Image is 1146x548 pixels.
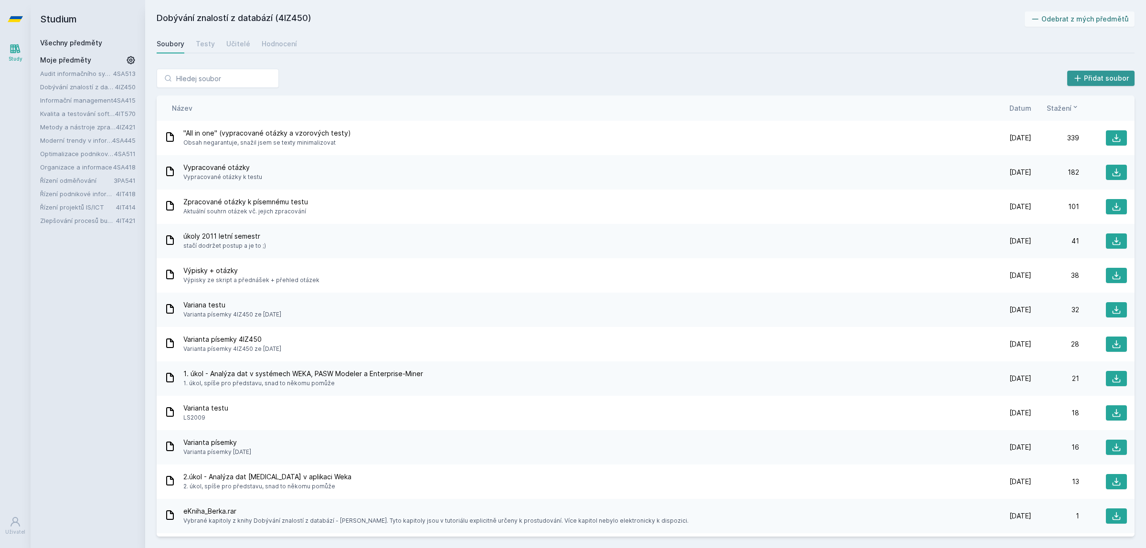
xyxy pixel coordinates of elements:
a: 4SA415 [113,96,136,104]
a: Moderní trendy v informatice [40,136,112,145]
span: Aktuální souhrn otázek vč. jejich zpracování [183,207,308,216]
button: Stažení [1047,103,1079,113]
span: Varianta písemky [183,438,251,447]
span: [DATE] [1009,202,1031,211]
a: 4IT421 [116,217,136,224]
a: Soubory [157,34,184,53]
a: Učitelé [226,34,250,53]
span: [DATE] [1009,339,1031,349]
span: [DATE] [1009,271,1031,280]
span: 2.úkol - Analýza dat [MEDICAL_DATA] v aplikaci Weka [183,472,351,482]
span: [DATE] [1009,511,1031,521]
span: Vypracované otázky [183,163,262,172]
div: 339 [1031,133,1079,143]
span: Varianta písemky 4IZ450 ze [DATE] [183,310,281,319]
span: LS2009 [183,413,228,422]
div: Testy [196,39,215,49]
button: Název [172,103,192,113]
span: Varianta písemky 4IZ450 ze [DATE] [183,344,281,354]
a: Řízení odměňování [40,176,114,185]
a: Optimalizace podnikových procesů [40,149,114,158]
a: 3PA541 [114,177,136,184]
div: 16 [1031,443,1079,452]
a: Testy [196,34,215,53]
span: úkoly 2011 letní semestr [183,232,266,241]
div: Uživatel [5,528,25,536]
a: 4IT414 [116,203,136,211]
span: Stažení [1047,103,1072,113]
span: [DATE] [1009,477,1031,486]
div: 38 [1031,271,1079,280]
a: 4SA445 [112,137,136,144]
a: Uživatel [2,511,29,540]
div: Soubory [157,39,184,49]
span: Varianta písemky [DATE] [183,447,251,457]
span: stačí dodržet postup a je to ;) [183,241,266,251]
div: Učitelé [226,39,250,49]
span: Variana testu [183,300,281,310]
a: Řízení podnikové informatiky [40,189,116,199]
a: Study [2,38,29,67]
a: Audit informačního systému [40,69,113,78]
span: [DATE] [1009,443,1031,452]
a: Řízení projektů IS/ICT [40,202,116,212]
div: 1 [1031,511,1079,521]
span: Moje předměty [40,55,91,65]
a: 4IT418 [116,190,136,198]
a: Všechny předměty [40,39,102,47]
div: 182 [1031,168,1079,177]
div: Hodnocení [262,39,297,49]
div: 32 [1031,305,1079,315]
a: 4SA418 [113,163,136,171]
span: Výpisky + otázky [183,266,319,275]
div: 41 [1031,236,1079,246]
span: Výpisky ze skript a přednášek + přehled otázek [183,275,319,285]
span: [DATE] [1009,305,1031,315]
span: 1. úkol - Analýza dat v systémech WEKA, PASW Modeler a Enterprise-Miner [183,369,423,379]
a: 4SA513 [113,70,136,77]
span: eKniha_Berka.rar [183,506,689,516]
a: Metody a nástroje zpracování textových informací [40,122,116,132]
div: 18 [1031,408,1079,418]
span: Varianta písemky 4IZ450 [183,335,281,344]
span: "All in one" (vypracované otázky a vzorových testy) [183,128,351,138]
button: Odebrat z mých předmětů [1025,11,1135,27]
a: 4IT570 [115,110,136,117]
button: Přidat soubor [1067,71,1135,86]
a: Dobývání znalostí z databází [40,82,115,92]
a: Kvalita a testování softwaru [40,109,115,118]
span: 2. úkol, spíše pro představu, snad to někomu pomůže [183,482,351,491]
span: [DATE] [1009,133,1031,143]
span: Varianta testu [183,403,228,413]
a: Organizace a informace [40,162,113,172]
span: [DATE] [1009,236,1031,246]
div: 21 [1031,374,1079,383]
a: 4IZ450 [115,83,136,91]
span: 1. úkol, spíše pro představu, snad to někomu pomůže [183,379,423,388]
span: Vypracované otázky k testu [183,172,262,182]
a: Hodnocení [262,34,297,53]
a: 4IZ421 [116,123,136,131]
span: Zpracované otázky k písemnému testu [183,197,308,207]
span: [DATE] [1009,374,1031,383]
div: 28 [1031,339,1079,349]
div: 101 [1031,202,1079,211]
a: 4SA511 [114,150,136,158]
h2: Dobývání znalostí z databází (4IZ450) [157,11,1025,27]
span: Vybrané kapitoly z knihy Dobývání znalostí z databází - [PERSON_NAME]. Tyto kapitoly jsou v tutor... [183,516,689,526]
div: 13 [1031,477,1079,486]
div: Study [9,55,22,63]
span: [DATE] [1009,168,1031,177]
a: Informační management [40,95,113,105]
span: Obsah negarantuje, snažil jsem se texty minimalizovat [183,138,351,148]
a: Zlepšování procesů budování IS [40,216,116,225]
span: [DATE] [1009,408,1031,418]
input: Hledej soubor [157,69,279,88]
button: Datum [1009,103,1031,113]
